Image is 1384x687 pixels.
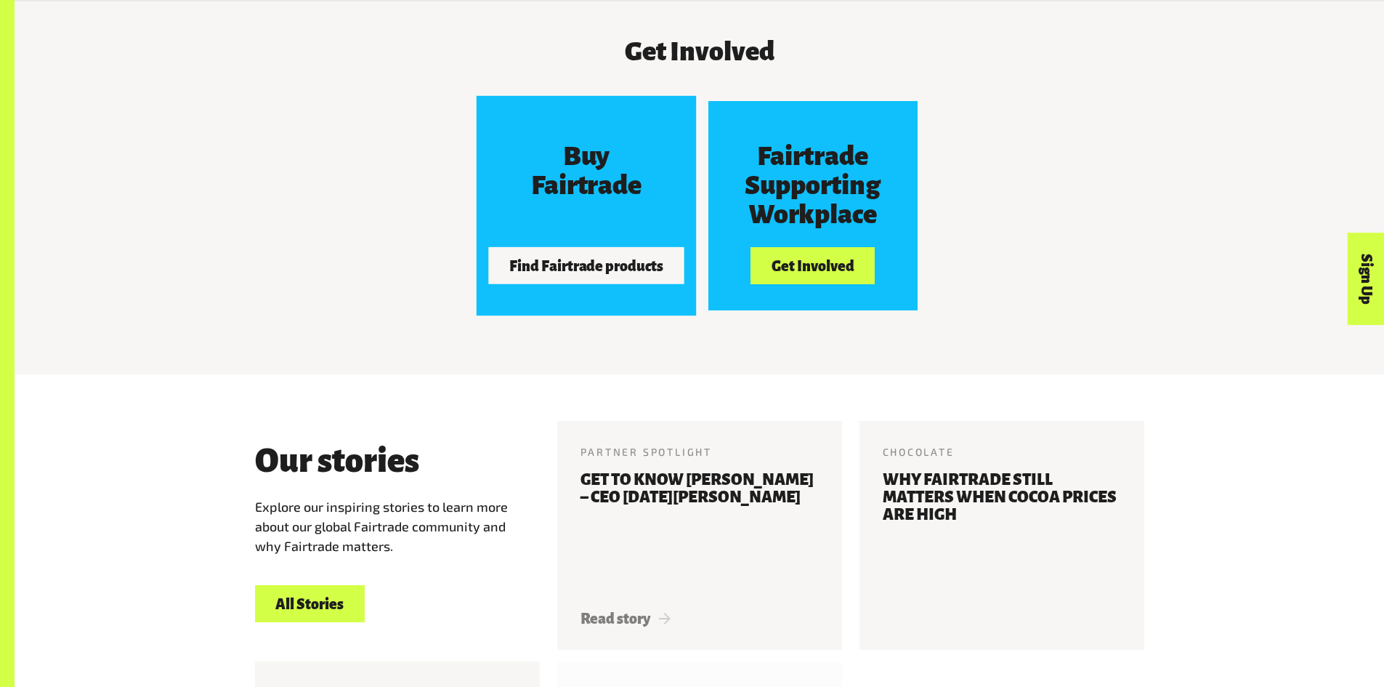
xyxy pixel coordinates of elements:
[255,497,522,556] p: Explore our inspiring stories to learn more about our global Fairtrade community and why Fairtrad...
[883,471,1121,593] h3: Why Fairtrade still matters when cocoa prices are high
[255,585,365,622] a: All Stories
[557,421,842,650] a: Partner Spotlight Get to know [PERSON_NAME] – CEO [DATE][PERSON_NAME] Read story
[508,142,664,200] h3: Buy Fairtrade
[859,421,1144,650] a: Chocolate Why Fairtrade still matters when cocoa prices are high
[331,37,1069,66] h3: Get Involved
[255,443,419,479] h3: Our stories
[883,446,955,458] span: Chocolate
[580,611,671,627] span: Read story
[750,247,875,284] button: Get Involved
[735,142,891,229] h3: Fairtrade Supporting Workplace
[580,471,819,593] h3: Get to know [PERSON_NAME] – CEO [DATE][PERSON_NAME]
[488,247,684,284] button: Find Fairtrade products
[580,446,713,458] span: Partner Spotlight
[476,96,695,316] a: Buy Fairtrade Find Fairtrade products
[708,101,918,310] a: Fairtrade Supporting Workplace Get Involved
